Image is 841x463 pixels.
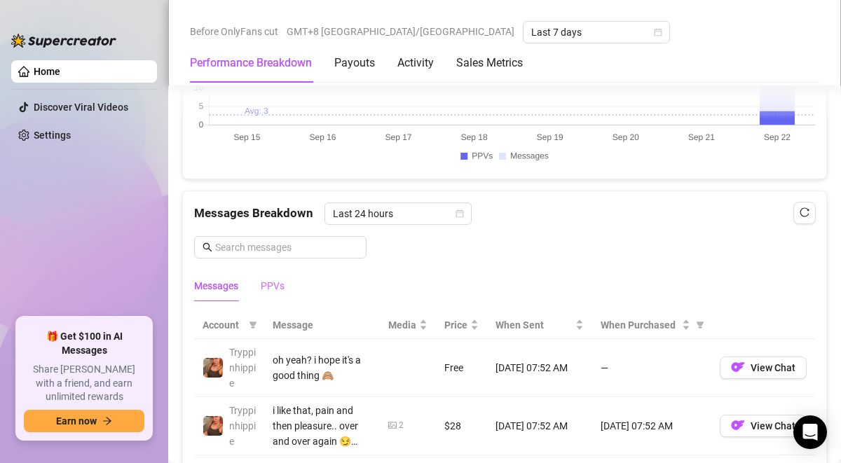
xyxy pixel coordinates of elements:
[800,207,809,217] span: reload
[56,415,97,427] span: Earn now
[190,55,312,71] div: Performance Breakdown
[731,360,745,374] img: OF
[456,55,523,71] div: Sales Metrics
[34,102,128,113] a: Discover Viral Videos
[203,242,212,252] span: search
[793,415,827,449] div: Open Intercom Messenger
[194,278,238,293] div: Messages
[246,315,260,336] span: filter
[34,130,71,141] a: Settings
[11,34,116,48] img: logo-BBDzfeDw.svg
[334,55,375,71] div: Payouts
[333,203,463,224] span: Last 24 hours
[693,315,707,336] span: filter
[194,202,815,225] div: Messages Breakdown
[24,363,144,404] span: Share [PERSON_NAME] with a friend, and earn unlimited rewards
[24,410,144,432] button: Earn nowarrow-right
[273,403,371,449] div: i like that, pain and then pleasure.. over and over again 😏 that's going to make my pussy so wet....
[751,420,795,431] span: View Chat
[229,347,256,389] span: Tryppinhippie
[399,419,404,432] div: 2
[487,312,592,339] th: When Sent
[190,21,278,42] span: Before OnlyFans cut
[731,418,745,432] img: OF
[487,339,592,397] td: [DATE] 07:52 AM
[203,416,223,436] img: Tryppinhippie
[531,22,662,43] span: Last 7 days
[592,397,711,455] td: [DATE] 07:52 AM
[229,405,256,447] span: Tryppinhippie
[720,423,807,434] a: OFView Chat
[592,312,711,339] th: When Purchased
[436,312,487,339] th: Price
[388,421,397,429] span: picture
[696,321,704,329] span: filter
[436,397,487,455] td: $28
[261,278,285,293] div: PPVs
[203,358,223,378] img: Tryppinhippie
[720,357,807,379] button: OFView Chat
[264,312,380,339] th: Message
[34,66,60,77] a: Home
[203,317,243,333] span: Account
[249,321,257,329] span: filter
[380,312,436,339] th: Media
[24,330,144,357] span: 🎁 Get $100 in AI Messages
[102,416,112,426] span: arrow-right
[215,240,358,255] input: Search messages
[273,352,371,383] div: oh yeah? i hope it's a good thing 🙈
[720,415,807,437] button: OFView Chat
[444,317,467,333] span: Price
[495,317,573,333] span: When Sent
[397,55,434,71] div: Activity
[456,209,464,218] span: calendar
[388,317,416,333] span: Media
[654,28,662,36] span: calendar
[592,339,711,397] td: —
[287,21,514,42] span: GMT+8 [GEOGRAPHIC_DATA]/[GEOGRAPHIC_DATA]
[436,339,487,397] td: Free
[601,317,679,333] span: When Purchased
[720,365,807,376] a: OFView Chat
[487,397,592,455] td: [DATE] 07:52 AM
[751,362,795,373] span: View Chat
